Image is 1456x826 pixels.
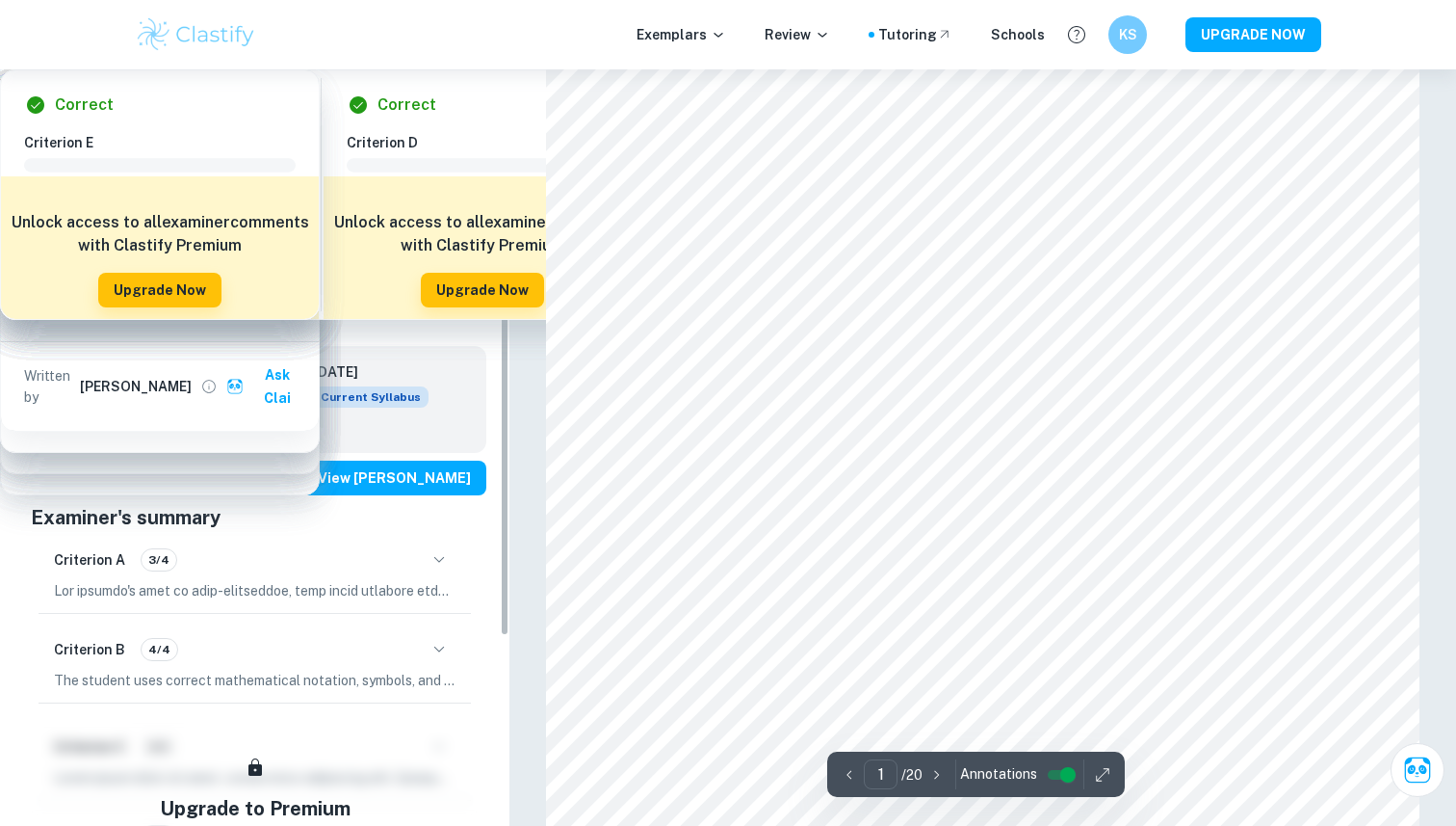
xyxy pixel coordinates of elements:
[135,15,257,54] img: Clastify logo
[1108,15,1147,54] button: KS
[1117,24,1139,45] h6: KS
[1391,743,1444,797] button: Ask Clai
[302,461,486,495] button: View [PERSON_NAME]
[347,132,634,153] h6: Criterion D
[142,641,177,658] span: 4/4
[1185,17,1321,52] button: UPGRADE NOW
[24,132,311,153] h6: Criterion E
[960,764,1037,785] span: Annotations
[765,24,830,45] p: Review
[313,361,413,383] h6: [DATE]
[901,764,923,786] p: / 20
[80,376,192,397] h6: [PERSON_NAME]
[222,358,311,415] button: Ask Clai
[54,670,455,691] p: The student uses correct mathematical notation, symbols, and terminology consistently and accurat...
[226,378,245,396] img: clai.svg
[142,551,176,569] span: 3/4
[878,24,952,45] a: Tutoring
[54,639,125,660] h6: Criterion B
[160,794,351,823] h5: Upgrade to Premium
[98,273,221,307] button: Upgrade Now
[11,211,309,257] h6: Unlock access to all examiner comments with Clastify Premium
[333,211,632,257] h6: Unlock access to all examiner comments with Clastify Premium
[1060,18,1093,51] button: Help and Feedback
[313,386,429,408] div: This exemplar is based on the current syllabus. Feel free to refer to it for inspiration/ideas wh...
[991,24,1045,45] a: Schools
[637,24,726,45] p: Exemplars
[54,549,125,571] h6: Criterion A
[421,273,544,307] button: Upgrade Now
[31,503,479,532] h5: Examiner's summary
[54,580,455,601] p: Lor ipsumdo's amet co adip-elitseddoe, temp incid utlabore etdolorem al enimadminimv, quis, nos e...
[313,386,429,408] span: Current Syllabus
[195,373,222,400] button: View full profile
[55,93,114,117] h6: Correct
[24,365,76,408] p: Written by
[377,93,436,117] h6: Correct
